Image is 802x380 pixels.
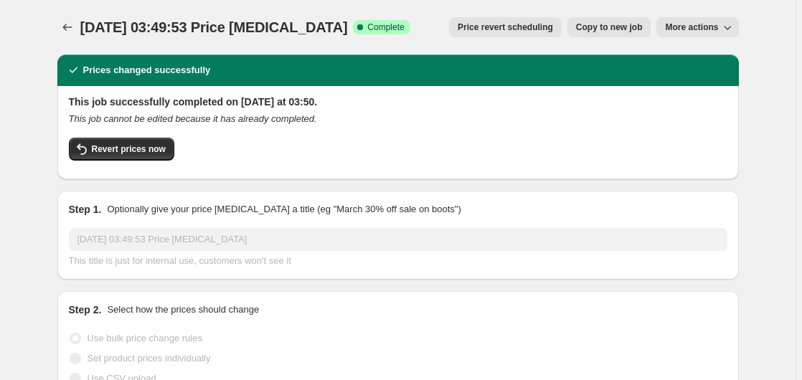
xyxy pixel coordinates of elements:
span: Use bulk price change rules [88,333,202,343]
h2: Step 2. [69,303,102,317]
span: Set product prices individually [88,353,211,364]
h2: Step 1. [69,202,102,217]
button: Copy to new job [567,17,651,37]
span: Revert prices now [92,143,166,155]
span: Price revert scheduling [458,22,553,33]
button: More actions [656,17,738,37]
span: This title is just for internal use, customers won't see it [69,255,291,266]
h2: This job successfully completed on [DATE] at 03:50. [69,95,727,109]
span: [DATE] 03:49:53 Price [MEDICAL_DATA] [80,19,348,35]
button: Price change jobs [57,17,77,37]
i: This job cannot be edited because it has already completed. [69,113,317,124]
button: Revert prices now [69,138,174,161]
input: 30% off holiday sale [69,228,727,251]
button: Price revert scheduling [449,17,562,37]
span: More actions [665,22,718,33]
p: Optionally give your price [MEDICAL_DATA] a title (eg "March 30% off sale on boots") [107,202,461,217]
p: Select how the prices should change [107,303,259,317]
h2: Prices changed successfully [83,63,211,77]
span: Copy to new job [576,22,643,33]
span: Complete [367,22,404,33]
